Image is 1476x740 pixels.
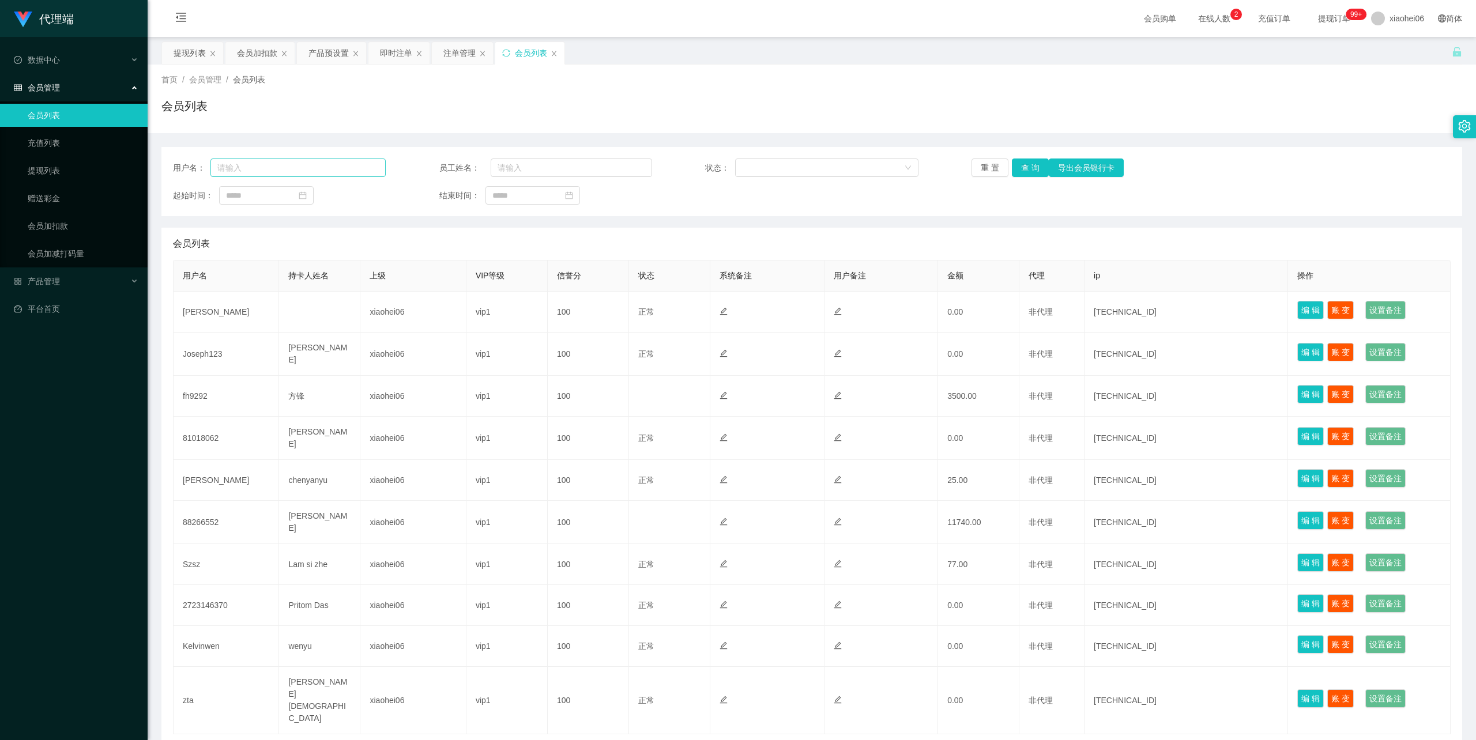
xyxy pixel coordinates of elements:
[834,433,842,441] i: 图标: edit
[476,271,505,280] span: VIP等级
[1327,511,1354,530] button: 账 变
[938,376,1019,417] td: 3500.00
[161,1,201,37] i: 图标: menu-fold
[1085,460,1288,501] td: [TECHNICAL_ID]
[1029,391,1053,401] span: 非代理
[1029,271,1045,280] span: 代理
[1297,511,1324,530] button: 编 辑
[174,626,279,667] td: Kelvinwen
[1297,385,1324,403] button: 编 辑
[1297,343,1324,361] button: 编 辑
[1327,385,1354,403] button: 账 变
[638,696,654,705] span: 正常
[28,214,138,237] a: 会员加扣款
[161,97,208,115] h1: 会员列表
[279,501,360,544] td: [PERSON_NAME]
[1327,689,1354,708] button: 账 变
[1458,120,1471,133] i: 图标: setting
[938,501,1019,544] td: 11740.00
[279,333,360,376] td: [PERSON_NAME]
[28,131,138,154] a: 充值列表
[905,164,912,172] i: 图标: down
[352,50,359,57] i: 图标: close
[237,42,277,64] div: 会员加扣款
[466,417,548,460] td: vip1
[515,42,547,64] div: 会员列表
[1365,469,1406,488] button: 设置备注
[1192,14,1236,22] span: 在线人数
[299,191,307,199] i: 图标: calendar
[834,271,866,280] span: 用户备注
[1085,292,1288,333] td: [TECHNICAL_ID]
[938,667,1019,734] td: 0.00
[1085,376,1288,417] td: [TECHNICAL_ID]
[1297,469,1324,488] button: 编 辑
[210,158,386,177] input: 请输入
[416,50,423,57] i: 图标: close
[548,544,629,585] td: 100
[233,75,265,84] span: 会员列表
[1029,641,1053,651] span: 非代理
[834,696,842,704] i: 图标: edit
[1085,667,1288,734] td: [TECHNICAL_ID]
[174,333,279,376] td: Joseph123
[360,667,466,734] td: xiaohei06
[1012,158,1049,177] button: 查 询
[548,501,629,544] td: 100
[1327,301,1354,319] button: 账 变
[1085,544,1288,585] td: [TECHNICAL_ID]
[173,162,210,174] span: 用户名：
[360,333,466,376] td: xiaohei06
[938,417,1019,460] td: 0.00
[14,297,138,320] a: 图标: dashboard平台首页
[720,641,728,650] i: 图标: edit
[14,14,74,23] a: 代理端
[1297,301,1324,319] button: 编 辑
[834,601,842,609] i: 图标: edit
[638,641,654,651] span: 正常
[279,667,360,734] td: [PERSON_NAME][DEMOGRAPHIC_DATA]
[1327,635,1354,654] button: 账 变
[1029,349,1053,358] span: 非代理
[834,349,842,357] i: 图标: edit
[548,292,629,333] td: 100
[548,460,629,501] td: 100
[14,277,22,285] i: 图标: appstore-o
[174,292,279,333] td: [PERSON_NAME]
[1327,469,1354,488] button: 账 变
[947,271,963,280] span: 金额
[14,84,22,92] i: 图标: table
[938,626,1019,667] td: 0.00
[1297,427,1324,445] button: 编 辑
[720,349,728,357] i: 图标: edit
[548,376,629,417] td: 100
[161,75,178,84] span: 首页
[189,75,221,84] span: 会员管理
[834,475,842,484] i: 图标: edit
[720,391,728,399] i: 图标: edit
[638,433,654,443] span: 正常
[174,501,279,544] td: 88266552
[1085,333,1288,376] td: [TECHNICAL_ID]
[938,333,1019,376] td: 0.00
[938,544,1019,585] td: 77.00
[466,501,548,544] td: vip1
[466,460,548,501] td: vip1
[834,391,842,399] i: 图标: edit
[1029,475,1053,485] span: 非代理
[1365,553,1406,572] button: 设置备注
[360,417,466,460] td: xiaohei06
[1049,158,1124,177] button: 导出会员银行卡
[174,376,279,417] td: fh9292
[279,417,360,460] td: [PERSON_NAME]
[548,626,629,667] td: 100
[1085,417,1288,460] td: [TECHNICAL_ID]
[173,190,219,202] span: 起始时间：
[279,585,360,626] td: Pritom Das
[1327,343,1354,361] button: 账 变
[173,237,210,251] span: 会员列表
[1085,626,1288,667] td: [TECHNICAL_ID]
[14,277,60,286] span: 产品管理
[720,433,728,441] i: 图标: edit
[279,460,360,501] td: chenyanyu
